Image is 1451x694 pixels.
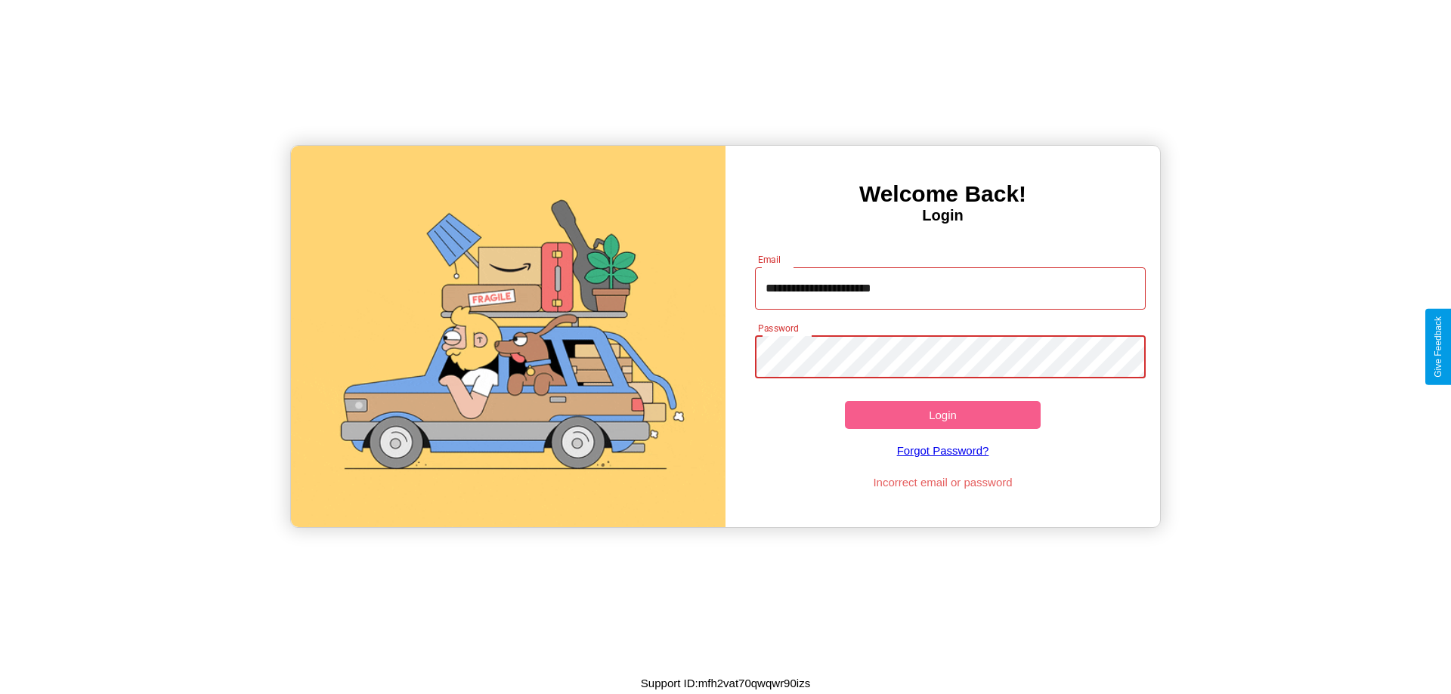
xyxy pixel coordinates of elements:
[725,181,1160,207] h3: Welcome Back!
[641,673,810,693] p: Support ID: mfh2vat70qwqwr90izs
[1433,316,1443,378] div: Give Feedback
[758,322,798,335] label: Password
[747,472,1139,492] p: Incorrect email or password
[725,207,1160,224] h4: Login
[845,401,1041,429] button: Login
[758,253,781,266] label: Email
[747,429,1139,472] a: Forgot Password?
[291,146,725,527] img: gif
